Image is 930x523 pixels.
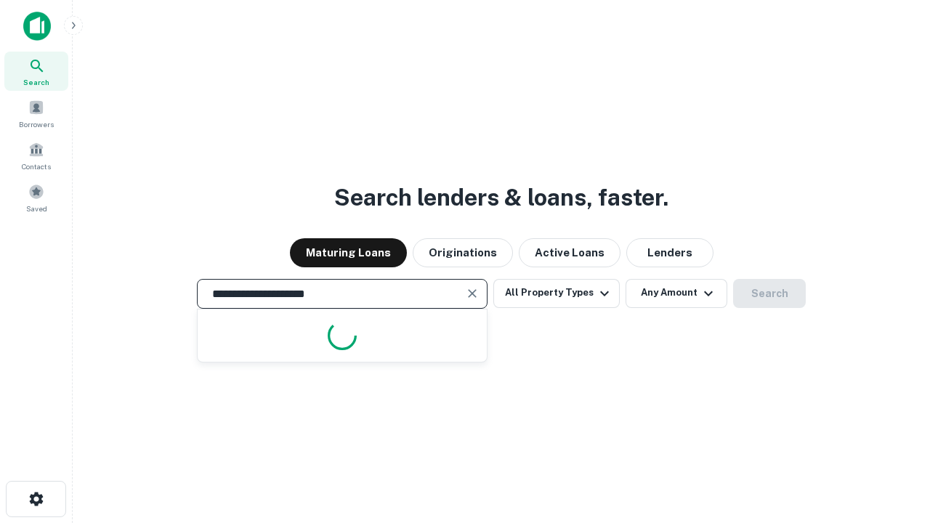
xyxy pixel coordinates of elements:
[4,136,68,175] a: Contacts
[23,12,51,41] img: capitalize-icon.png
[626,238,713,267] button: Lenders
[4,178,68,217] a: Saved
[4,94,68,133] a: Borrowers
[857,360,930,430] iframe: Chat Widget
[290,238,407,267] button: Maturing Loans
[493,279,620,308] button: All Property Types
[519,238,620,267] button: Active Loans
[626,279,727,308] button: Any Amount
[462,283,482,304] button: Clear
[26,203,47,214] span: Saved
[19,118,54,130] span: Borrowers
[23,76,49,88] span: Search
[334,180,668,215] h3: Search lenders & loans, faster.
[4,52,68,91] a: Search
[413,238,513,267] button: Originations
[22,161,51,172] span: Contacts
